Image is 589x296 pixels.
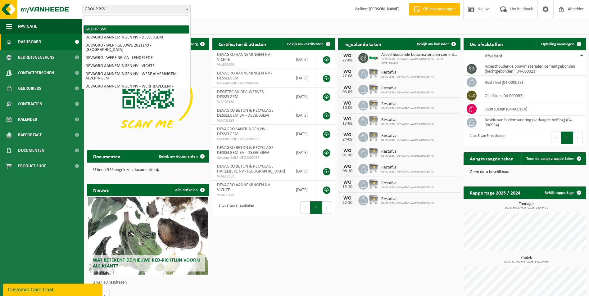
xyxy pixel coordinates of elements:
[159,155,198,159] span: Bekijk uw documenten
[561,132,573,144] button: 1
[212,38,272,50] h2: Certificaten & attesten
[217,164,285,174] span: DEVAGRO BETON & RECYCLAGE HARELBEKE NV - [GEOGRAPHIC_DATA]
[154,150,209,163] a: Bekijk uw documenten
[18,158,46,174] span: Product Shop
[170,184,209,196] a: Alle artikelen
[291,69,317,87] td: [DATE]
[467,206,586,209] span: 2024: 3522,460 t - 2025: 180,940 t
[93,258,200,269] span: Wat betekent de nieuwe RED-richtlijn voor u als klant?
[467,256,586,263] h3: Kubiek
[470,170,580,174] p: Geen data beschikbaar.
[18,19,37,34] span: Navigatie
[409,3,460,16] a: Offerte aanvragen
[217,108,274,118] span: DEVAGRO BETON & RECYCLAGE DESSELGEM BV - DESSELGEM
[341,153,354,158] div: 01-10
[381,102,434,107] span: Restafval
[87,184,115,196] h2: Nieuws
[291,50,317,69] td: [DATE]
[291,125,317,143] td: [DATE]
[381,170,434,174] span: 01-901838 - DEVAGRO AANNEMINGEN NV
[84,42,189,54] li: DEVAGRO - WERF GELUWE 2021149 - [GEOGRAPHIC_DATA]
[338,38,387,50] h2: Ingeplande taken
[467,131,505,145] div: 1 tot 5 van 5 resultaten
[341,148,354,153] div: WO
[84,25,189,34] li: GROUP BSV
[422,6,457,12] span: Offerte aanvragen
[341,164,354,169] div: WO
[88,197,208,275] a: Wat betekent de nieuwe RED-richtlijn voor u als klant?
[341,69,354,74] div: WO
[82,5,191,14] span: GROUP BSV
[341,58,354,63] div: 27-08
[341,201,354,205] div: 22-10
[93,168,203,172] p: U heeft 946 ongelezen document(en).
[291,162,317,181] td: [DATE]
[87,150,127,162] h2: Documenten
[480,102,586,116] td: spuitbussen (04-000114)
[184,42,198,46] span: Verberg
[464,186,527,199] h2: Rapportage 2025 / 2024
[341,74,354,78] div: 27-08
[536,38,585,50] a: Ophaling aanvragen
[217,118,286,123] span: VLA706129
[480,62,586,76] td: asbesthoudende bouwmaterialen cementgebonden (hechtgebonden) (04-000023)
[464,152,520,164] h2: Aangevraagde taken
[526,157,574,161] span: Toon de aangevraagde taken
[341,106,354,110] div: 10-09
[381,149,434,154] span: Restafval
[573,132,583,144] button: Next
[84,83,189,95] li: DEVAGRO AANNEMINGEN NV - WERF BAVEGEM - BAVEGEM
[464,38,509,50] h2: Uw afvalstoffen
[368,84,379,94] img: WB-1100-GAL-GY-02
[368,163,379,173] img: WB-1100-GAL-GY-02
[417,42,449,46] span: Bekijk uw kalender
[381,75,434,79] span: 01-901838 - DEVAGRO AANNEMINGEN NV
[381,138,434,142] span: 01-901838 - DEVAGRO AANNEMINGEN NV
[381,181,434,186] span: Restafval
[341,85,354,90] div: WO
[381,123,434,126] span: 01-901838 - DEVAGRO AANNEMINGEN NV
[341,180,354,185] div: WO
[18,143,44,158] span: Documenten
[381,107,434,110] span: 01-901838 - DEVAGRO AANNEMINGEN NV
[291,143,317,162] td: [DATE]
[217,137,286,142] span: Consent-SelfD-VEG2200059
[381,86,434,91] span: Restafval
[217,71,272,81] span: DEVAGRO AANNEMINGEN NV - DESSELGEM
[84,54,189,62] li: DEVAGRO - WERF NELCA - LENDELEDE
[381,70,434,75] span: Restafval
[368,68,379,78] img: WB-1100-GAL-GY-02
[368,100,379,110] img: WB-1100-GAL-GY-02
[84,34,189,42] li: DEVAGRO AANNEMINGEN NV - DESSELGEM
[467,260,586,263] span: 2024: 51,700 m3 - 2025: 34,100 m3
[217,81,286,86] span: Consent-SelfD-VEG2400048
[368,115,379,126] img: WB-1100-GAL-GY-02
[82,5,190,14] span: GROUP BSV
[368,147,379,158] img: WB-1100-GAL-GY-02
[381,118,434,123] span: Restafval
[381,52,457,57] span: Asbesthoudende bouwmaterialen cementgebonden (hechtgebonden)
[18,34,41,50] span: Dashboard
[412,38,460,50] a: Bekijk uw kalender
[521,152,585,165] a: Toon de aangevraagde taken
[368,179,379,189] img: WB-1100-GAL-GY-02
[217,183,272,192] span: DEVAGRO AANNEMINGEN NV - VICHTE
[381,57,457,65] span: 10-991628 - DEVAGRO AANNEMINGEN NV - WERF ALVERINGEM
[93,280,206,285] p: 1 van 10 resultaten
[381,154,434,158] span: 01-901838 - DEVAGRO AANNEMINGEN NV
[18,112,37,127] span: Kalender
[282,38,334,50] a: Bekijk uw certificaten
[381,165,434,170] span: Restafval
[480,116,586,129] td: residu van bodemsanering (verlaagde heffing) (04-000934)
[540,186,585,199] a: Bekijk rapportage
[480,76,586,89] td: restafval (04-000029)
[341,132,354,137] div: WO
[310,201,322,214] button: 1
[381,197,434,202] span: Restafval
[18,65,54,81] span: Contactpersonen
[341,53,354,58] div: WO
[217,62,286,67] span: VLA901209
[18,81,41,96] span: Gebruikers
[368,55,379,60] img: HK-XC-10-GN-00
